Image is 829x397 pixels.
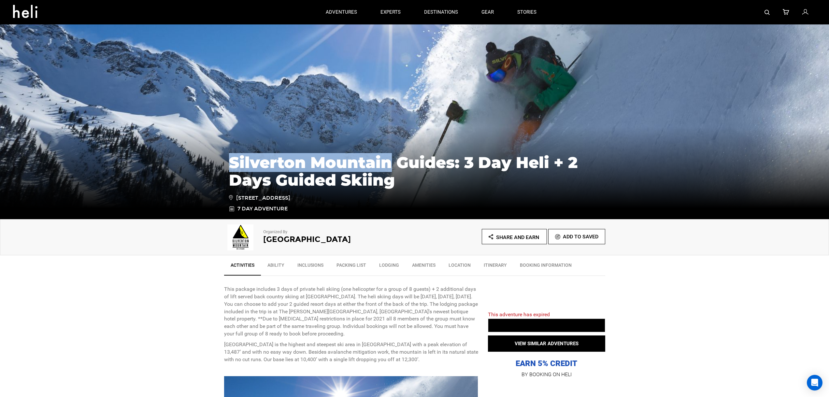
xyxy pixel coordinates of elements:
a: Ability [261,259,291,275]
span: Share and Earn [496,234,539,240]
a: Lodging [373,259,406,275]
p: experts [380,9,401,16]
a: Itinerary [477,259,513,275]
a: Location [442,259,477,275]
a: Activities [224,259,261,276]
span: Add To Saved [563,234,598,240]
button: VIEW SIMILAR ADVENTURES [488,335,605,352]
span: [STREET_ADDRESS] [229,194,290,202]
a: Packing List [330,259,373,275]
img: search-bar-icon.svg [765,10,770,15]
span: This adventure has expired [488,311,550,318]
p: BY BOOKING ON HELI [488,370,605,379]
a: Amenities [406,259,442,275]
p: This package includes 3 days of private heli skiing (one helicopter for a group of 8 guests) + 2 ... [224,286,478,338]
img: b3bcc865aaab25ac3536b0227bee0eb5.png [224,224,257,250]
p: Organized By [263,229,397,235]
h2: [GEOGRAPHIC_DATA] [263,235,397,244]
p: [GEOGRAPHIC_DATA] is the highest and steepest ski area in [GEOGRAPHIC_DATA] with a peak elevation... [224,341,478,363]
a: Inclusions [291,259,330,275]
p: adventures [326,9,357,16]
p: destinations [424,9,458,16]
h1: Silverton Mountain Guides: 3 Day Heli + 2 Days Guided Skiing [229,154,600,189]
div: Open Intercom Messenger [807,375,822,390]
a: BOOKING INFORMATION [513,259,578,275]
span: 7 Day Adventure [237,205,288,213]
